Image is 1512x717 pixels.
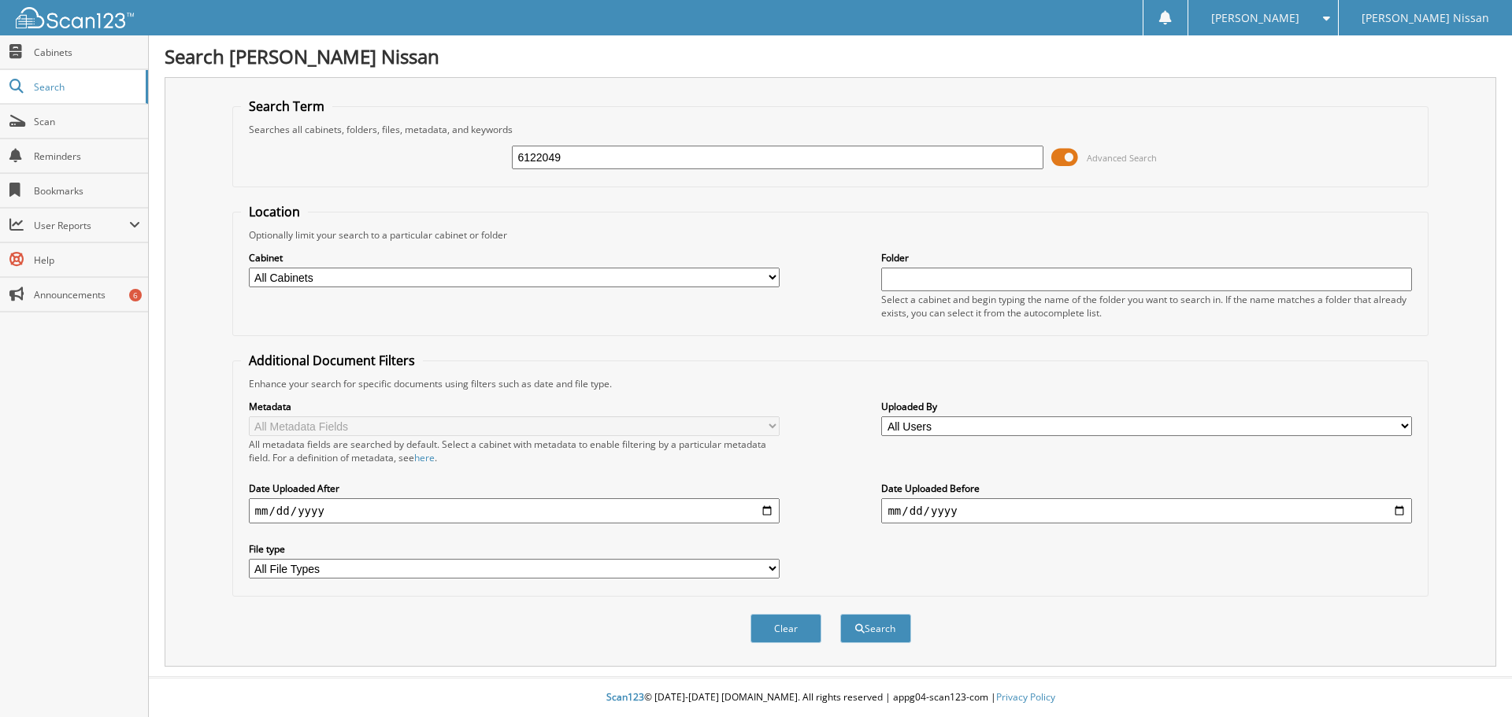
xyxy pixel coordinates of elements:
span: Reminders [34,150,140,163]
button: Clear [750,614,821,643]
legend: Search Term [241,98,332,115]
a: Privacy Policy [996,690,1055,704]
span: Announcements [34,288,140,301]
label: Date Uploaded Before [881,482,1412,495]
label: File type [249,542,780,556]
span: [PERSON_NAME] Nissan [1362,13,1489,23]
label: Uploaded By [881,400,1412,413]
div: Select a cabinet and begin typing the name of the folder you want to search in. If the name match... [881,293,1412,320]
span: Scan [34,115,140,128]
img: scan123-logo-white.svg [16,7,134,28]
span: Bookmarks [34,184,140,198]
button: Search [840,614,911,643]
label: Metadata [249,400,780,413]
div: Enhance your search for specific documents using filters such as date and file type. [241,377,1421,390]
div: Searches all cabinets, folders, files, metadata, and keywords [241,123,1421,136]
input: start [249,498,780,523]
h1: Search [PERSON_NAME] Nissan [165,43,1496,69]
span: User Reports [34,219,129,232]
span: Advanced Search [1087,152,1157,164]
div: All metadata fields are searched by default. Select a cabinet with metadata to enable filtering b... [249,438,780,464]
iframe: Chat Widget [1433,641,1512,717]
legend: Location [241,203,308,220]
label: Folder [881,251,1412,264]
input: end [881,498,1412,523]
div: 6 [129,289,142,301]
div: © [DATE]-[DATE] [DOMAIN_NAME]. All rights reserved | appg04-scan123-com | [149,678,1512,717]
legend: Additional Document Filters [241,352,423,369]
span: Cabinets [34,46,140,59]
span: Search [34,80,138,94]
span: Help [34,253,140,267]
span: [PERSON_NAME] [1211,13,1299,23]
div: Optionally limit your search to a particular cabinet or folder [241,228,1421,242]
label: Cabinet [249,251,780,264]
a: here [414,451,435,464]
label: Date Uploaded After [249,482,780,495]
span: Scan123 [606,690,644,704]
